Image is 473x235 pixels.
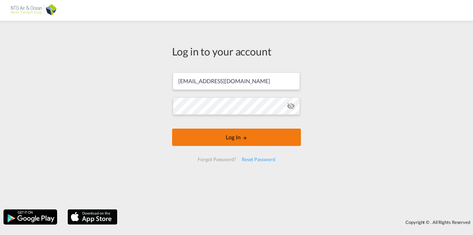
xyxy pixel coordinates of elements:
div: Forgot Password? [195,153,239,166]
md-icon: icon-eye-off [287,102,295,110]
input: Enter email/phone number [173,72,300,90]
button: LOGIN [172,129,301,146]
div: Copyright © . All Rights Reserved [121,216,473,228]
div: Log in to your account [172,44,301,59]
div: Reset Password [239,153,278,166]
img: apple.png [67,209,118,225]
img: google.png [3,209,58,225]
img: af31b1c0b01f11ecbc353f8e72265e29.png [10,3,57,18]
